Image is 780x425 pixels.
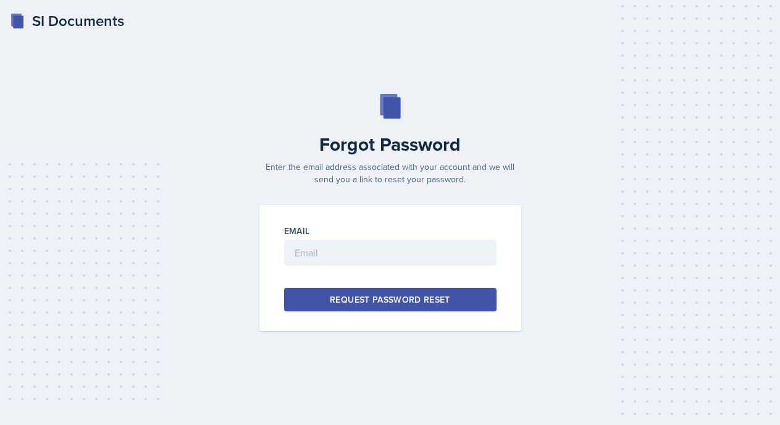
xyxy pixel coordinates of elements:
[330,293,450,306] div: Request Password Reset
[10,10,124,32] a: SI Documents
[284,240,497,266] input: Email
[284,288,497,311] button: Request Password Reset
[252,133,529,156] h2: Forgot Password
[252,161,529,185] p: Enter the email address associated with your account and we will send you a link to reset your pa...
[284,225,310,237] label: Email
